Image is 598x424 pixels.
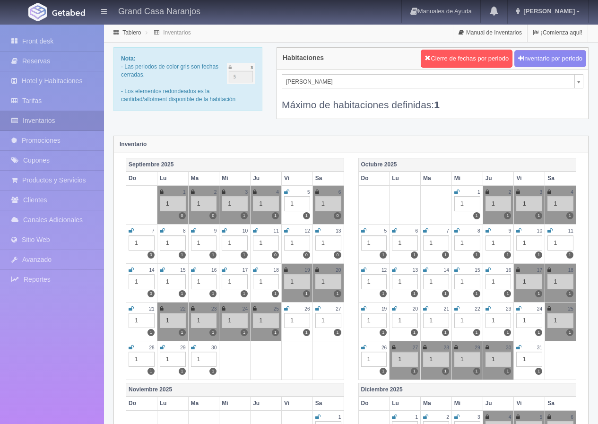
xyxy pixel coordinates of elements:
div: 1 [222,235,248,251]
small: 11 [274,228,279,234]
small: 26 [381,345,387,350]
small: 20 [336,268,341,273]
small: 9 [509,228,511,234]
div: 1 [423,313,449,328]
label: 1 [241,290,248,297]
div: 1 [392,352,418,367]
small: 24 [537,306,542,312]
label: 1 [334,290,341,297]
a: Tablero [122,29,141,36]
small: 4 [571,190,573,195]
div: 1 [454,313,480,328]
div: 1 [315,196,341,211]
div: 1 [454,235,480,251]
small: 10 [537,228,542,234]
label: 1 [535,329,542,336]
label: 1 [272,329,279,336]
small: 25 [568,306,573,312]
th: Vi [514,397,545,410]
small: 22 [475,306,480,312]
label: 1 [241,329,248,336]
small: 17 [243,268,248,273]
a: Manual de Inventarios [453,24,527,42]
label: 1 [303,290,310,297]
label: 1 [380,251,387,259]
div: 1 [160,313,186,328]
div: 1 [129,352,155,367]
th: Sa [312,172,344,185]
div: 1 [222,313,248,328]
h4: Grand Casa Naranjos [118,5,200,17]
div: 1 [129,313,155,328]
label: 1 [209,368,217,375]
label: 1 [179,368,186,375]
label: 1 [442,329,449,336]
div: 1 [485,274,511,289]
label: 0 [303,251,310,259]
small: 6 [571,415,573,420]
small: 20 [413,306,418,312]
div: 1 [392,235,418,251]
small: 29 [475,345,480,350]
label: 1 [209,329,217,336]
label: 1 [380,290,387,297]
th: Ju [251,397,282,410]
button: Cierre de fechas por periodo [421,50,512,68]
a: ¡Comienza aquí! [528,24,588,42]
div: 1 [485,352,511,367]
small: 2 [214,190,217,195]
label: 1 [147,329,155,336]
th: Sa [545,397,576,410]
label: 1 [504,290,511,297]
div: 1 [392,313,418,328]
small: 3 [477,415,480,420]
small: 30 [506,345,511,350]
th: Ma [188,397,219,410]
small: 2 [509,190,511,195]
small: 27 [413,345,418,350]
div: 1 [516,196,542,211]
label: 1 [566,212,573,219]
label: 1 [209,251,217,259]
th: Noviembre 2025 [126,383,344,397]
div: Máximo de habitaciones definidas: [282,88,583,112]
div: 1 [361,352,387,367]
small: 22 [180,306,185,312]
div: 1 [284,313,310,328]
small: 6 [338,190,341,195]
small: 19 [304,268,310,273]
small: 1 [183,190,186,195]
label: 1 [179,251,186,259]
label: 1 [535,251,542,259]
div: 1 [423,235,449,251]
small: 23 [506,306,511,312]
a: Inventarios [163,29,191,36]
small: 3 [540,190,543,195]
label: 1 [241,212,248,219]
div: 1 [191,352,217,367]
th: Ju [483,397,514,410]
label: 0 [147,251,155,259]
div: 1 [129,235,155,251]
label: 1 [504,329,511,336]
th: Sa [312,397,344,410]
th: Mi [451,397,483,410]
div: 1 [547,196,573,211]
div: 1 [361,235,387,251]
small: 12 [304,228,310,234]
th: Septiembre 2025 [126,158,344,172]
small: 30 [211,345,217,350]
img: cutoff.png [227,63,255,84]
label: 1 [272,290,279,297]
small: 16 [211,268,217,273]
th: Do [126,397,157,410]
th: Do [358,172,390,185]
label: 1 [566,329,573,336]
small: 23 [211,306,217,312]
small: 16 [506,268,511,273]
label: 1 [179,329,186,336]
small: 1 [415,415,418,420]
th: Ma [421,397,452,410]
b: Nota: [121,55,136,62]
th: Mi [451,172,483,185]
